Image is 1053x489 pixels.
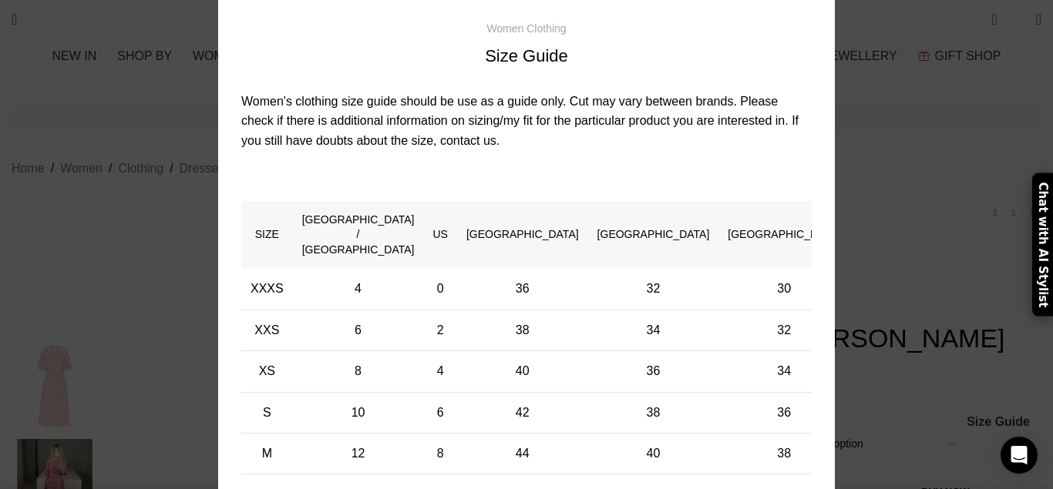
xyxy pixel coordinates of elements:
[457,310,588,350] td: 38
[457,392,588,433] td: 42
[423,310,456,350] td: 2
[241,351,293,392] td: XS
[241,392,293,433] td: S
[423,351,456,392] td: 4
[486,20,566,37] div: Women Clothing
[485,45,568,69] h4: Size Guide
[457,201,588,270] td: [GEOGRAPHIC_DATA]
[241,269,293,310] td: XXXS
[293,310,424,350] td: 6
[588,351,719,392] td: 36
[293,433,424,474] td: 12
[423,201,456,270] td: US
[241,92,812,151] p: Women's clothing size guide should be use as a guide only. Cut may vary between brands. Please ch...
[423,392,456,433] td: 6
[457,269,588,310] td: 36
[241,433,293,474] td: M
[718,269,849,310] td: 30
[241,310,293,350] td: XXS
[588,433,719,474] td: 40
[718,310,849,350] td: 32
[293,201,424,270] td: [GEOGRAPHIC_DATA] / [GEOGRAPHIC_DATA]
[241,201,293,270] td: Size
[588,201,719,270] td: [GEOGRAPHIC_DATA]
[718,201,849,270] td: [GEOGRAPHIC_DATA]
[588,310,719,350] td: 34
[457,433,588,474] td: 44
[293,392,424,433] td: 10
[588,392,719,433] td: 38
[293,351,424,392] td: 8
[423,433,456,474] td: 8
[293,269,424,310] td: 4
[718,392,849,433] td: 36
[457,351,588,392] td: 40
[588,269,719,310] td: 32
[1001,437,1038,474] div: Open Intercom Messenger
[423,269,456,310] td: 0
[718,351,849,392] td: 34
[718,433,849,474] td: 38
